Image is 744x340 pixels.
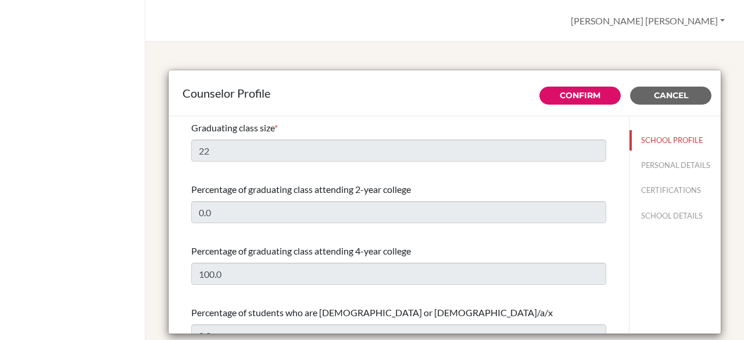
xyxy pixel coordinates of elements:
[191,245,411,256] span: Percentage of graduating class attending 4-year college
[629,155,721,176] button: PERSONAL DETAILS
[629,206,721,226] button: SCHOOL DETAILS
[191,307,553,318] span: Percentage of students who are [DEMOGRAPHIC_DATA] or [DEMOGRAPHIC_DATA]/a/x
[191,122,274,133] span: Graduating class size
[629,130,721,151] button: SCHOOL PROFILE
[629,180,721,201] button: CERTIFICATIONS
[183,84,707,102] div: Counselor Profile
[191,184,411,195] span: Percentage of graduating class attending 2-year college
[566,10,730,32] button: [PERSON_NAME] [PERSON_NAME]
